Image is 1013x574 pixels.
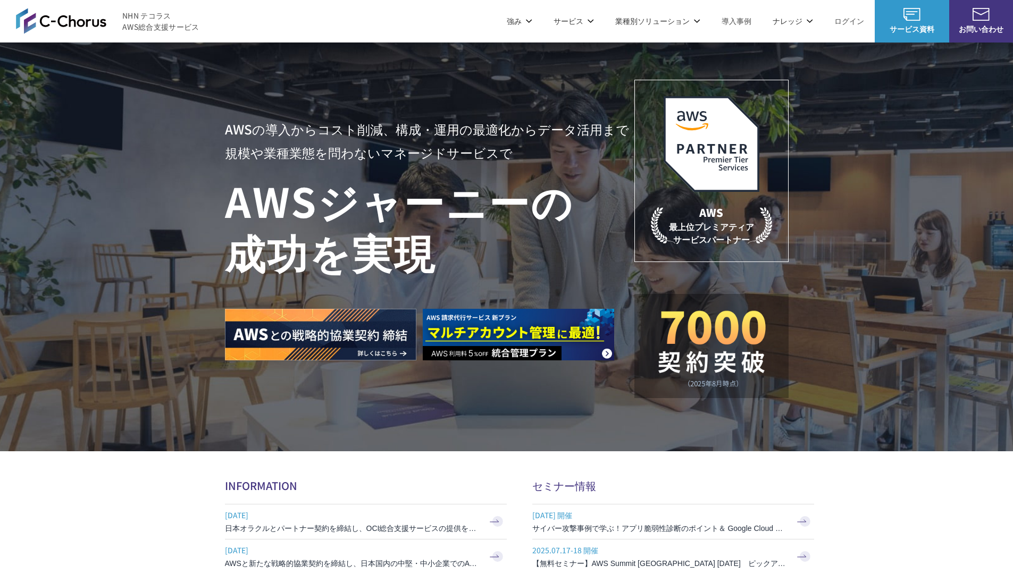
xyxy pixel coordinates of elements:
[949,23,1013,35] span: お問い合わせ
[722,15,751,27] a: 導入事例
[507,15,532,27] p: 強み
[532,558,788,569] h3: 【無料セミナー】AWS Summit [GEOGRAPHIC_DATA] [DATE] ピックアップセッション
[532,542,788,558] span: 2025.07.17-18 開催
[225,539,507,574] a: [DATE] AWSと新たな戦略的協業契約を締結し、日本国内の中堅・中小企業でのAWS活用を加速
[225,507,480,523] span: [DATE]
[973,8,990,21] img: お問い合わせ
[16,8,106,33] img: AWS総合支援サービス C-Chorus
[225,504,507,539] a: [DATE] 日本オラクルとパートナー契約を締結し、OCI総合支援サービスの提供を開始
[225,175,634,277] h1: AWS ジャーニーの 成功を実現
[532,523,788,534] h3: サイバー攻撃事例で学ぶ！アプリ脆弱性診断のポイント＆ Google Cloud セキュリティ対策
[651,205,772,246] p: 最上位プレミアティア サービスパートナー
[16,8,199,33] a: AWS総合支援サービス C-Chorus NHN テコラスAWS総合支援サービス
[875,23,949,35] span: サービス資料
[532,478,814,493] h2: セミナー情報
[699,205,723,220] em: AWS
[225,523,480,534] h3: 日本オラクルとパートナー契約を締結し、OCI総合支援サービスの提供を開始
[532,507,788,523] span: [DATE] 開催
[225,117,634,164] p: AWSの導入からコスト削減、 構成・運用の最適化からデータ活用まで 規模や業種業態を問わない マネージドサービスで
[834,15,864,27] a: ログイン
[225,309,416,360] img: AWSとの戦略的協業契約 締結
[225,542,480,558] span: [DATE]
[664,96,759,192] img: AWSプレミアティアサービスパートナー
[615,15,700,27] p: 業種別ソリューション
[225,478,507,493] h2: INFORMATION
[656,310,767,387] img: 契約件数
[122,10,199,32] span: NHN テコラス AWS総合支援サービス
[423,309,614,360] img: AWS請求代行サービス 統合管理プラン
[532,539,814,574] a: 2025.07.17-18 開催 【無料セミナー】AWS Summit [GEOGRAPHIC_DATA] [DATE] ピックアップセッション
[773,15,813,27] p: ナレッジ
[225,558,480,569] h3: AWSと新たな戦略的協業契約を締結し、日本国内の中堅・中小企業でのAWS活用を加速
[554,15,594,27] p: サービス
[532,504,814,539] a: [DATE] 開催 サイバー攻撃事例で学ぶ！アプリ脆弱性診断のポイント＆ Google Cloud セキュリティ対策
[903,8,920,21] img: AWS総合支援サービス C-Chorus サービス資料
